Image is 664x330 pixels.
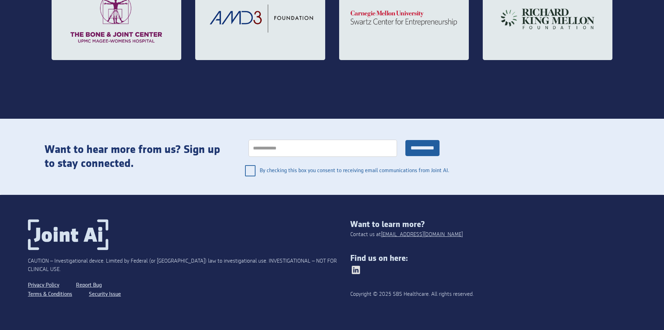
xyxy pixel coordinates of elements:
div: Copyright © 2025 SBS Healthcare. All rights reserved. [350,290,636,299]
div: Contact us at [350,230,463,239]
div: CAUTION – Investigational device. Limited by Federal (or [GEOGRAPHIC_DATA]) law to investigationa... [28,257,350,274]
a: Terms & Conditions [28,290,72,299]
a: Security Issue [89,290,121,299]
div: Want to learn more? [350,220,636,229]
form: general interest [238,133,450,181]
a: Privacy Policy [28,281,59,290]
div: Want to hear more from us? Sign up to stay connected. [45,143,224,171]
span: By checking this box you consent to receiving email communications from Joint AI. [260,162,450,179]
a: Report Bug [76,281,102,290]
div: Find us on here: [350,254,636,263]
a: [EMAIL_ADDRESS][DOMAIN_NAME] [381,230,463,239]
